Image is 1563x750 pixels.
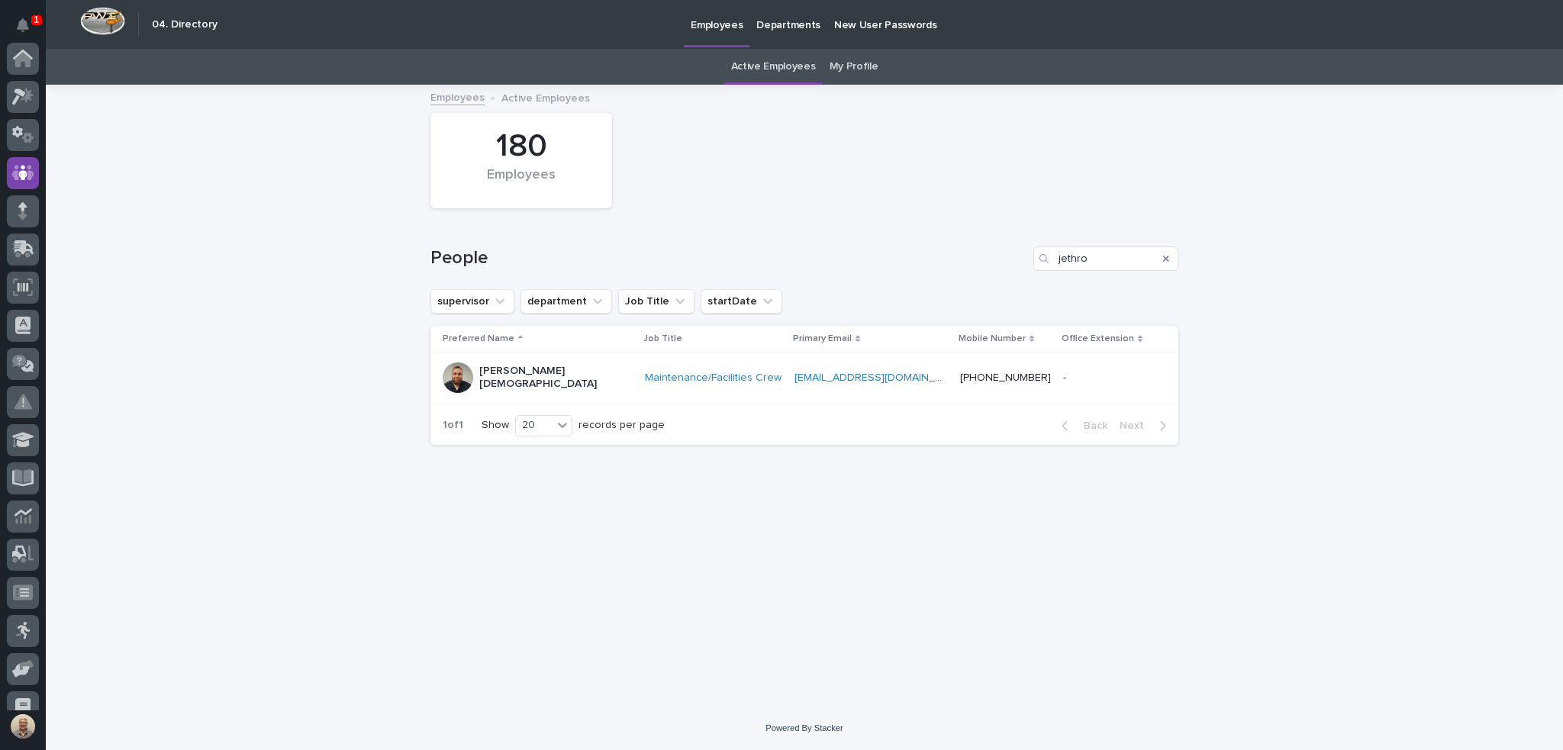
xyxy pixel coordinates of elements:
[34,14,39,25] p: 1
[1062,330,1134,347] p: Office Extension
[152,18,218,31] h2: 04. Directory
[456,127,586,166] div: 180
[1063,369,1069,385] p: -
[1075,420,1107,431] span: Back
[430,88,485,105] a: Employees
[7,710,39,742] button: users-avatar
[794,372,967,383] a: [EMAIL_ADDRESS][DOMAIN_NAME]
[731,49,816,85] a: Active Employees
[501,89,590,105] p: Active Employees
[19,18,39,43] div: Notifications1
[830,49,878,85] a: My Profile
[479,365,632,391] p: [PERSON_NAME][DEMOGRAPHIC_DATA]
[80,7,125,35] img: Workspace Logo
[7,9,39,41] button: Notifications
[520,289,612,314] button: department
[645,372,781,385] a: Maintenance/Facilities Crew
[578,419,665,432] p: records per page
[516,417,553,433] div: 20
[793,330,852,347] p: Primary Email
[430,407,475,444] p: 1 of 1
[482,419,509,432] p: Show
[430,247,1027,269] h1: People
[959,330,1026,347] p: Mobile Number
[701,289,782,314] button: startDate
[456,167,586,199] div: Employees
[430,352,1178,404] tr: [PERSON_NAME][DEMOGRAPHIC_DATA]Maintenance/Facilities Crew [EMAIL_ADDRESS][DOMAIN_NAME] [PHONE_NU...
[430,289,514,314] button: supervisor
[618,289,694,314] button: Job Title
[443,330,514,347] p: Preferred Name
[1033,246,1178,271] input: Search
[1049,419,1113,433] button: Back
[643,330,682,347] p: Job Title
[1113,419,1178,433] button: Next
[960,372,1051,383] a: [PHONE_NUMBER]
[765,723,843,732] a: Powered By Stacker
[1120,420,1153,431] span: Next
